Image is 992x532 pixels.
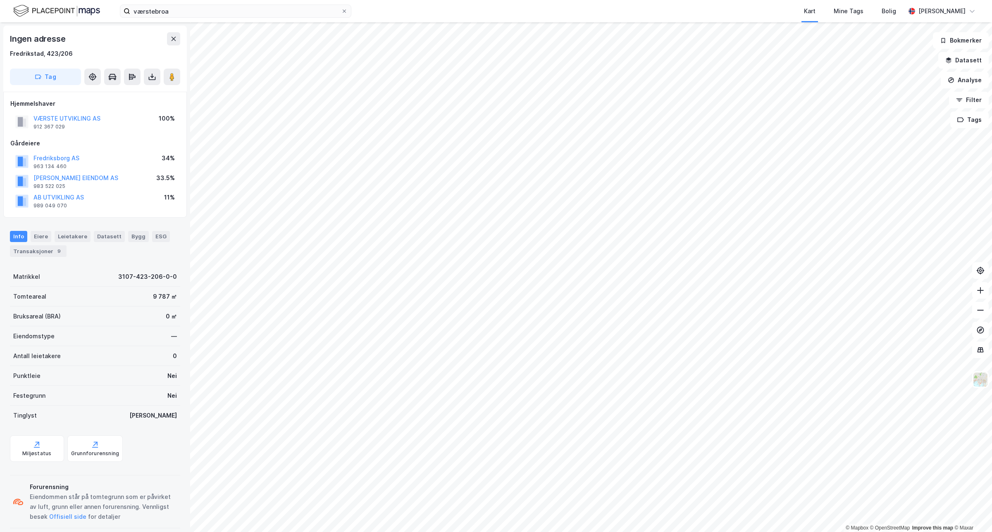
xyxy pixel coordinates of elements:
[118,272,177,282] div: 3107-423-206-0-0
[173,351,177,361] div: 0
[933,32,989,49] button: Bokmerker
[152,231,170,242] div: ESG
[13,351,61,361] div: Antall leietakere
[153,292,177,302] div: 9 787 ㎡
[166,311,177,321] div: 0 ㎡
[13,4,100,18] img: logo.f888ab2527a4732fd821a326f86c7f29.svg
[33,183,65,190] div: 983 522 025
[834,6,863,16] div: Mine Tags
[33,123,65,130] div: 912 367 029
[882,6,896,16] div: Bolig
[33,163,67,170] div: 963 134 460
[950,112,989,128] button: Tags
[13,272,40,282] div: Matrikkel
[167,371,177,381] div: Nei
[13,292,46,302] div: Tomteareal
[162,153,175,163] div: 34%
[941,72,989,88] button: Analyse
[10,99,180,109] div: Hjemmelshaver
[949,92,989,108] button: Filter
[938,52,989,69] button: Datasett
[973,372,988,387] img: Z
[164,192,175,202] div: 11%
[159,114,175,123] div: 100%
[128,231,149,242] div: Bygg
[171,331,177,341] div: —
[31,231,51,242] div: Eiere
[951,492,992,532] iframe: Chat Widget
[870,525,910,531] a: OpenStreetMap
[10,231,27,242] div: Info
[13,391,45,401] div: Festegrunn
[55,231,91,242] div: Leietakere
[10,245,67,257] div: Transaksjoner
[22,450,51,457] div: Miljøstatus
[30,482,177,492] div: Forurensning
[10,138,180,148] div: Gårdeiere
[846,525,868,531] a: Mapbox
[10,49,73,59] div: Fredrikstad, 423/206
[912,525,953,531] a: Improve this map
[167,391,177,401] div: Nei
[30,492,177,522] div: Eiendommen står på tomtegrunn som er påvirket av luft, grunn eller annen forurensning. Vennligst ...
[55,247,63,255] div: 9
[13,411,37,420] div: Tinglyst
[33,202,67,209] div: 989 049 070
[10,69,81,85] button: Tag
[13,311,61,321] div: Bruksareal (BRA)
[156,173,175,183] div: 33.5%
[13,371,41,381] div: Punktleie
[130,5,341,17] input: Søk på adresse, matrikkel, gårdeiere, leietakere eller personer
[71,450,119,457] div: Grunnforurensning
[13,331,55,341] div: Eiendomstype
[10,32,67,45] div: Ingen adresse
[918,6,966,16] div: [PERSON_NAME]
[129,411,177,420] div: [PERSON_NAME]
[804,6,816,16] div: Kart
[94,231,125,242] div: Datasett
